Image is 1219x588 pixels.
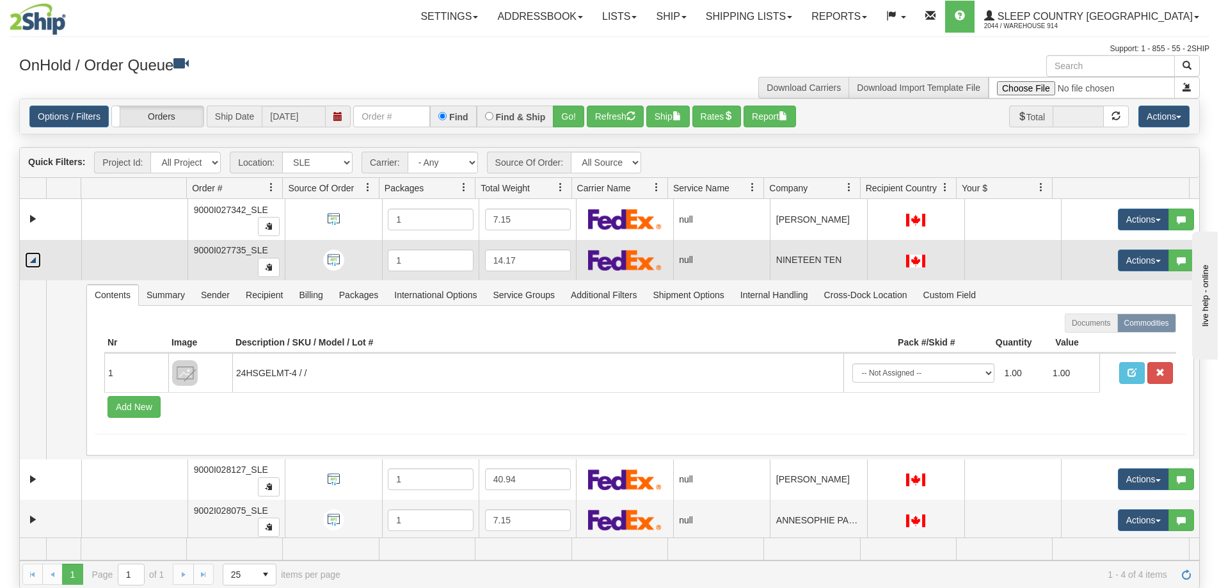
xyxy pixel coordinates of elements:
img: API [323,209,344,230]
button: Actions [1118,250,1169,271]
div: live help - online [10,11,118,20]
span: Order # [192,182,222,195]
button: Report [744,106,796,127]
span: Sender [193,285,237,305]
span: Contents [87,285,138,305]
a: Order # filter column settings [260,177,282,198]
input: Search [1046,55,1175,77]
a: Packages filter column settings [453,177,475,198]
span: Location: [230,152,282,173]
a: Recipient Country filter column settings [934,177,956,198]
img: API [323,469,344,490]
td: NINETEEN TEN [770,240,867,281]
a: Service Name filter column settings [742,177,763,198]
td: 1.00 [1000,358,1048,388]
span: select [255,564,276,585]
span: Internal Handling [733,285,816,305]
th: Image [168,333,232,353]
span: Carrier Name [577,182,631,195]
input: Import [989,77,1175,99]
button: Copy to clipboard [258,477,280,497]
a: Total Weight filter column settings [550,177,571,198]
button: Add New [108,396,161,418]
span: Your $ [962,182,987,195]
span: Custom Field [916,285,984,305]
td: 1 [104,353,168,392]
img: FedEx Express® [588,209,662,230]
span: Page 1 [62,564,83,584]
button: Ship [646,106,690,127]
span: Page sizes drop down [223,564,276,585]
span: Service Name [673,182,729,195]
a: Expand [25,512,41,528]
label: Commodities [1117,314,1176,333]
span: 25 [231,568,248,581]
a: Addressbook [488,1,593,33]
img: API [323,250,344,271]
span: items per page [223,564,340,585]
a: Expand [25,211,41,227]
a: Sleep Country [GEOGRAPHIC_DATA] 2044 / Warehouse 914 [975,1,1209,33]
div: Support: 1 - 855 - 55 - 2SHIP [10,44,1209,54]
span: Summary [139,285,193,305]
span: 9002I028075_SLE [194,505,268,516]
button: Actions [1138,106,1190,127]
button: Actions [1118,468,1169,490]
td: [PERSON_NAME] [770,459,867,500]
img: CA [906,214,925,226]
span: Project Id: [94,152,150,173]
span: Ship Date [207,106,262,127]
span: Packages [385,182,424,195]
h3: OnHold / Order Queue [19,55,600,74]
img: logo2044.jpg [10,3,66,35]
span: Carrier: [362,152,408,173]
label: Orders [112,106,203,127]
a: Download Import Template File [857,83,980,93]
label: Find [449,113,468,122]
button: Go! [553,106,584,127]
a: Collapse [25,252,41,268]
span: 2044 / Warehouse 914 [984,20,1080,33]
a: Expand [25,472,41,488]
span: Service Groups [485,285,562,305]
span: Recipient [238,285,291,305]
span: Shipment Options [645,285,731,305]
button: Refresh [587,106,644,127]
th: Value [1035,333,1099,353]
span: 9000I028127_SLE [194,465,268,475]
span: Source Of Order [288,182,354,195]
img: FedEx Express® [588,469,662,490]
td: null [673,240,770,281]
img: CA [906,255,925,267]
td: null [673,199,770,240]
td: ANNESOPHIE PARENT [770,500,867,541]
a: Your $ filter column settings [1030,177,1052,198]
span: Source Of Order: [487,152,571,173]
th: Quantity [959,333,1035,353]
label: Find & Ship [496,113,546,122]
td: [PERSON_NAME] [770,199,867,240]
a: Source Of Order filter column settings [357,177,379,198]
input: Order # [353,106,430,127]
a: Options / Filters [29,106,109,127]
th: Description / SKU / Model / Lot # [232,333,843,353]
img: FedEx Express® [588,509,662,530]
img: FedEx Express® [588,250,662,271]
label: Quick Filters: [28,155,85,168]
button: Actions [1118,209,1169,230]
span: Cross-Dock Location [817,285,915,305]
td: 24HSGELMT-4 / / [232,353,843,392]
input: Page 1 [118,564,144,585]
button: Copy to clipboard [258,258,280,277]
a: Download Carriers [767,83,841,93]
button: Copy to clipboard [258,518,280,537]
a: Ship [646,1,696,33]
td: 1.00 [1048,358,1096,388]
button: Search [1174,55,1200,77]
button: Actions [1118,509,1169,531]
img: CA [906,473,925,486]
a: Reports [802,1,877,33]
a: Refresh [1176,564,1197,584]
img: API [323,509,344,530]
a: Company filter column settings [838,177,860,198]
